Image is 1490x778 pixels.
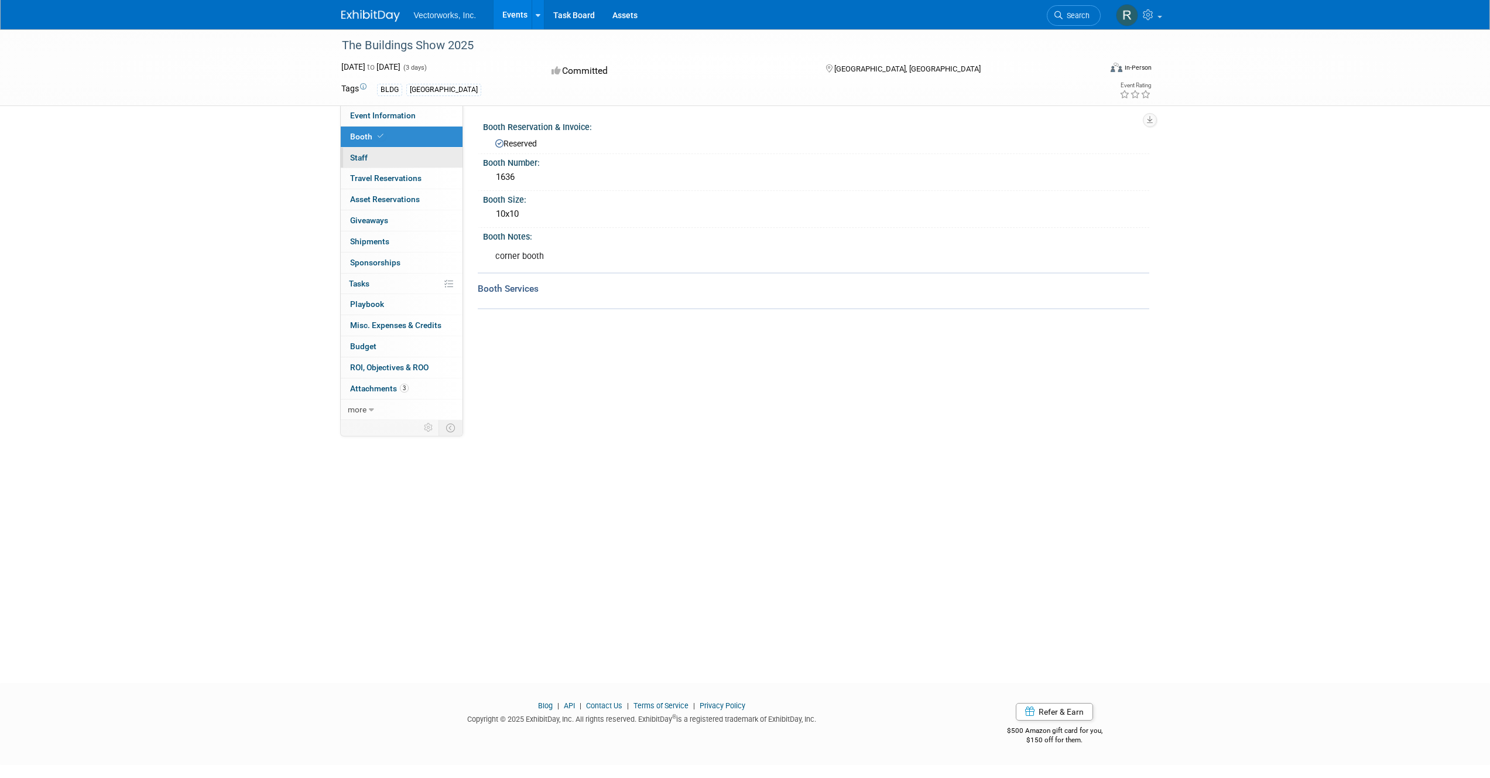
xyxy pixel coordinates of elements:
[577,701,584,710] span: |
[960,735,1149,745] div: $150 off for them.
[350,342,376,351] span: Budget
[341,400,463,420] a: more
[341,711,943,725] div: Copyright © 2025 ExhibitDay, Inc. All rights reserved. ExhibitDay is a registered trademark of Ex...
[1032,61,1152,79] div: Event Format
[624,701,632,710] span: |
[402,64,427,71] span: (3 days)
[377,84,402,96] div: BLDG
[690,701,698,710] span: |
[700,701,745,710] a: Privacy Policy
[350,384,409,393] span: Attachments
[586,701,622,710] a: Contact Us
[350,320,441,330] span: Misc. Expenses & Credits
[341,252,463,273] a: Sponsorships
[834,64,981,73] span: [GEOGRAPHIC_DATA], [GEOGRAPHIC_DATA]
[633,701,689,710] a: Terms of Service
[341,189,463,210] a: Asset Reservations
[400,384,409,393] span: 3
[483,154,1149,169] div: Booth Number:
[350,153,368,162] span: Staff
[350,363,429,372] span: ROI, Objectives & ROO
[350,132,386,141] span: Booth
[350,173,422,183] span: Travel Reservations
[341,210,463,231] a: Giveaways
[483,228,1149,243] div: Booth Notes:
[487,245,1019,268] div: corner booth
[341,105,463,126] a: Event Information
[341,315,463,336] a: Misc. Expenses & Credits
[960,718,1149,745] div: $500 Amazon gift card for you,
[341,231,463,252] a: Shipments
[439,420,463,435] td: Toggle Event Tabs
[350,299,384,309] span: Playbook
[341,148,463,168] a: Staff
[341,357,463,378] a: ROI, Objectives & ROO
[1016,703,1093,721] a: Refer & Earn
[341,10,400,22] img: ExhibitDay
[378,133,383,139] i: Booth reservation complete
[548,61,807,81] div: Committed
[564,701,575,710] a: API
[538,701,553,710] a: Blog
[350,216,388,225] span: Giveaways
[341,168,463,189] a: Travel Reservations
[1116,4,1138,26] img: Ryan Butler
[492,168,1140,186] div: 1636
[348,405,366,414] span: more
[1063,11,1090,20] span: Search
[483,118,1149,133] div: Booth Reservation & Invoice:
[341,294,463,315] a: Playbook
[1047,5,1101,26] a: Search
[1119,83,1151,88] div: Event Rating
[341,336,463,357] a: Budget
[672,714,676,720] sup: ®
[1111,63,1122,72] img: Format-Inperson.png
[349,279,369,288] span: Tasks
[341,62,400,71] span: [DATE] [DATE]
[483,191,1149,206] div: Booth Size:
[350,258,400,267] span: Sponsorships
[419,420,439,435] td: Personalize Event Tab Strip
[341,274,463,294] a: Tasks
[492,205,1140,223] div: 10x10
[365,62,376,71] span: to
[350,111,416,120] span: Event Information
[350,194,420,204] span: Asset Reservations
[1124,63,1152,72] div: In-Person
[341,127,463,147] a: Booth
[554,701,562,710] span: |
[492,135,1140,149] div: Reserved
[478,282,1149,295] div: Booth Services
[406,84,481,96] div: [GEOGRAPHIC_DATA]
[414,11,477,20] span: Vectorworks, Inc.
[350,237,389,246] span: Shipments
[341,378,463,399] a: Attachments3
[341,83,366,96] td: Tags
[338,35,1083,56] div: The Buildings Show 2025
